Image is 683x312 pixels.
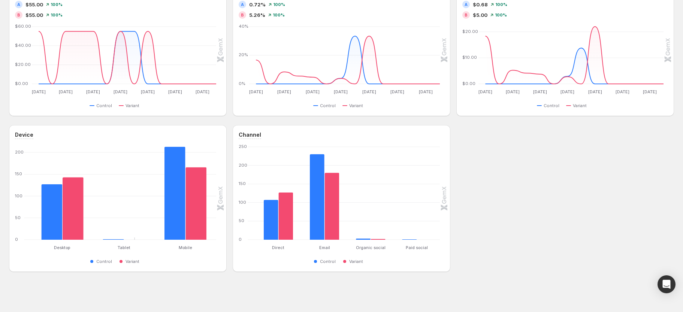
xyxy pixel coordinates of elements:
[15,43,31,48] text: $40.00
[306,89,320,94] text: [DATE]
[588,89,602,94] text: [DATE]
[62,160,83,240] rect: Variant 143
[313,101,339,110] button: Control
[544,103,559,109] span: Control
[239,24,248,29] text: 40%
[356,245,386,250] text: Organic social
[96,258,112,264] span: Control
[402,221,417,240] rect: Control 1
[15,24,31,29] text: $60.00
[17,13,20,17] h2: B
[15,81,28,86] text: $0.00
[168,89,182,94] text: [DATE]
[51,13,63,17] span: 100 %
[495,2,507,7] span: 100 %
[15,149,24,155] text: 200
[239,237,242,242] text: 0
[239,200,246,205] text: 100
[25,1,43,8] span: $55.00
[320,103,336,109] span: Control
[643,89,657,94] text: [DATE]
[394,147,440,240] g: Paid social: Control 1,Variant 0
[239,81,245,86] text: 0%
[533,89,547,94] text: [DATE]
[616,89,629,94] text: [DATE]
[126,103,139,109] span: Variant
[239,131,261,139] h3: Channel
[15,171,22,176] text: 150
[334,89,348,94] text: [DATE]
[90,101,115,110] button: Control
[141,89,155,94] text: [DATE]
[478,89,492,94] text: [DATE]
[249,1,266,8] span: 0.72%
[560,89,574,94] text: [DATE]
[310,147,324,240] rect: Control 230
[103,221,124,240] rect: Control 1
[185,149,206,240] rect: Variant 166
[239,163,247,168] text: 200
[313,257,339,266] button: Control
[465,13,468,17] h2: B
[349,258,363,264] span: Variant
[462,55,477,60] text: $10.00
[15,215,21,220] text: 50
[506,89,520,94] text: [DATE]
[356,221,371,240] rect: Control 3
[119,101,142,110] button: Variant
[406,245,428,250] text: Paid social
[573,103,587,109] span: Variant
[196,89,209,94] text: [DATE]
[239,144,247,149] text: 250
[473,11,487,19] span: $5.00
[41,166,62,240] rect: Control 127
[241,2,244,7] h2: A
[462,29,478,34] text: $20.00
[319,245,330,250] text: Email
[462,81,475,86] text: $0.00
[658,275,676,293] div: Open Intercom Messenger
[118,245,130,250] text: Tablet
[119,257,142,266] button: Variant
[126,258,139,264] span: Variant
[90,257,115,266] button: Control
[255,147,301,240] g: Direct: Control 107,Variant 127
[495,13,507,17] span: 100 %
[278,175,293,240] rect: Variant 127
[465,2,468,7] h2: A
[51,2,63,7] span: 100 %
[15,131,33,139] h3: Device
[93,147,155,240] g: Tablet: Control 1,Variant 0
[241,13,244,17] h2: B
[324,155,339,240] rect: Variant 180
[59,89,73,94] text: [DATE]
[273,13,285,17] span: 100 %
[114,89,127,94] text: [DATE]
[164,147,185,240] rect: Control 213
[249,11,265,19] span: 5.26%
[239,181,246,186] text: 150
[342,101,366,110] button: Variant
[264,182,278,240] rect: Control 107
[349,103,363,109] span: Variant
[302,147,348,240] g: Email: Control 230,Variant 180
[15,237,18,242] text: 0
[31,147,93,240] g: Desktop: Control 127,Variant 143
[566,101,590,110] button: Variant
[15,193,22,199] text: 100
[371,221,385,240] rect: Variant 2
[179,245,192,250] text: Mobile
[273,2,285,7] span: 100 %
[249,89,263,94] text: [DATE]
[54,245,70,250] text: Desktop
[342,257,366,266] button: Variant
[25,11,43,19] span: $55.00
[86,89,100,94] text: [DATE]
[390,89,404,94] text: [DATE]
[348,147,394,240] g: Organic social: Control 3,Variant 2
[15,62,31,67] text: $20.00
[320,258,336,264] span: Control
[419,89,433,94] text: [DATE]
[277,89,291,94] text: [DATE]
[96,103,112,109] span: Control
